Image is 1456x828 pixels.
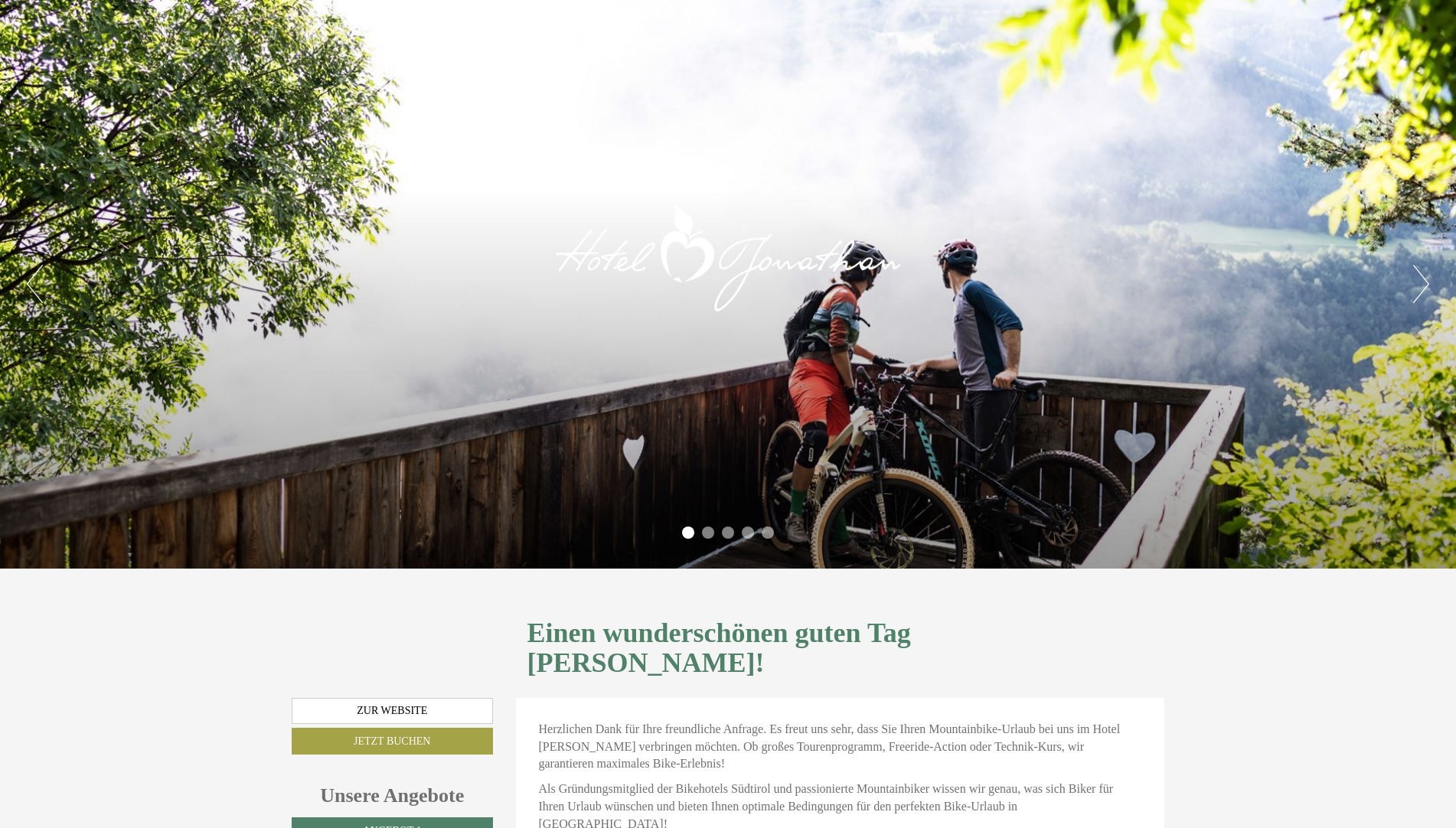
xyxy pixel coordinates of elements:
button: Next [1413,265,1429,303]
a: Jetzt buchen [292,728,493,755]
p: Herzlichen Dank für Ihre freundliche Anfrage. Es freut uns sehr, dass Sie Ihren Mountainbike-Urla... [539,721,1142,774]
h1: Einen wunderschönen guten Tag [PERSON_NAME]! [527,618,1154,679]
div: Unsere Angebote [292,781,493,810]
button: Previous [27,265,43,303]
a: Zur Website [292,698,493,724]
